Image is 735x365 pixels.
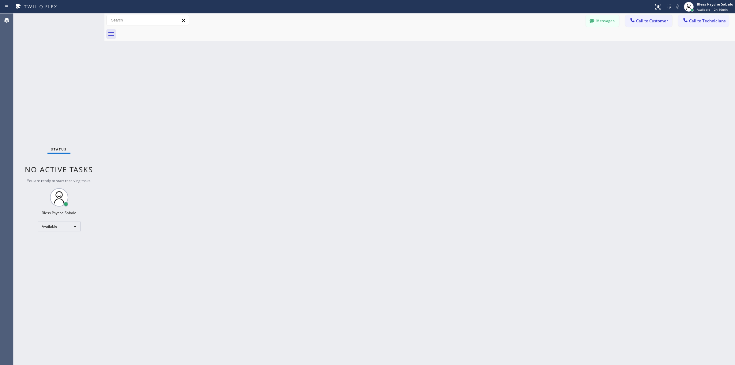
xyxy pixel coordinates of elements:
[625,15,672,27] button: Call to Customer
[678,15,729,27] button: Call to Technicians
[697,7,728,12] span: Available | 2h 16min
[38,222,81,231] div: Available
[673,2,682,11] button: Mute
[689,18,726,24] span: Call to Technicians
[51,147,67,151] span: Status
[636,18,668,24] span: Call to Customer
[697,2,733,7] div: Bless Psyche Sabalo
[27,178,91,183] span: You are ready to start receiving tasks.
[107,15,189,25] input: Search
[42,210,76,215] div: Bless Psyche Sabalo
[25,164,93,174] span: No active tasks
[586,15,619,27] button: Messages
